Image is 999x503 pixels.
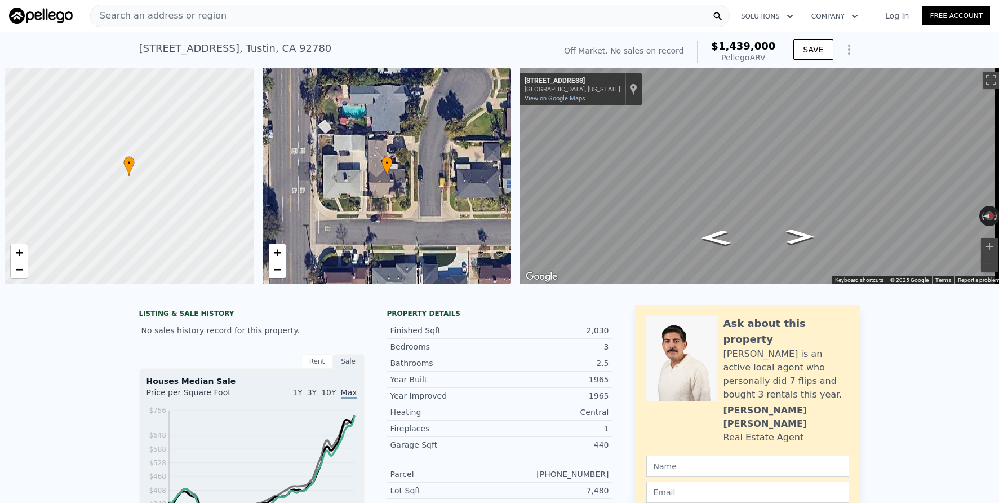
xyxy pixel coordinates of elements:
[292,388,302,397] span: 1Y
[149,459,166,467] tspan: $528
[387,309,612,318] div: Property details
[390,325,500,336] div: Finished Sqft
[269,244,286,261] a: Zoom in
[687,227,743,249] path: Go South, Pacific St
[390,341,500,352] div: Bedrooms
[732,6,802,27] button: Solutions
[149,407,166,414] tspan: $756
[390,469,500,480] div: Parcel
[872,10,922,21] a: Log In
[16,245,23,259] span: +
[139,41,332,56] div: [STREET_ADDRESS] , Tustin , CA 92780
[890,277,929,283] span: © 2025 Google
[11,261,28,278] a: Zoom out
[390,390,500,401] div: Year Improved
[523,270,560,284] a: Open this area in Google Maps (opens a new window)
[723,316,849,347] div: Ask about this property
[139,320,365,341] div: No sales history record for this property.
[390,485,500,496] div: Lot Sqft
[390,439,500,451] div: Garage Sqft
[711,40,775,52] span: $1,439,000
[390,374,500,385] div: Year Built
[525,95,585,102] a: View on Google Maps
[123,156,135,176] div: •
[500,341,609,352] div: 3
[525,77,620,86] div: [STREET_ADDRESS]
[523,270,560,284] img: Google
[802,6,867,27] button: Company
[979,206,985,226] button: Rotate counterclockwise
[9,8,73,24] img: Pellego
[564,45,683,56] div: Off Market. No sales on record
[273,245,281,259] span: +
[269,261,286,278] a: Zoom out
[139,309,365,320] div: LISTING & SALE HISTORY
[390,423,500,434] div: Fireplaces
[146,376,357,387] div: Houses Median Sale
[981,238,998,255] button: Zoom in
[500,325,609,336] div: 2,030
[500,485,609,496] div: 7,480
[500,469,609,480] div: [PHONE_NUMBER]
[922,6,990,25] a: Free Account
[838,38,860,61] button: Show Options
[273,262,281,276] span: −
[723,431,804,444] div: Real Estate Agent
[381,156,393,176] div: •
[500,358,609,369] div: 2.5
[793,39,833,60] button: SAVE
[646,482,849,503] input: Email
[500,423,609,434] div: 1
[500,439,609,451] div: 440
[16,262,23,276] span: −
[149,473,166,480] tspan: $468
[981,255,998,272] button: Zoom out
[500,407,609,418] div: Central
[123,158,135,168] span: •
[341,388,357,399] span: Max
[321,388,336,397] span: 10Y
[333,354,365,369] div: Sale
[146,387,252,405] div: Price per Square Foot
[500,374,609,385] div: 1965
[149,487,166,495] tspan: $408
[381,158,393,168] span: •
[149,445,166,453] tspan: $588
[11,244,28,261] a: Zoom in
[500,390,609,401] div: 1965
[307,388,317,397] span: 3Y
[91,9,227,23] span: Search an address or region
[525,86,620,93] div: [GEOGRAPHIC_DATA], [US_STATE]
[835,276,883,284] button: Keyboard shortcuts
[646,456,849,477] input: Name
[149,431,166,439] tspan: $648
[301,354,333,369] div: Rent
[935,277,951,283] a: Terms
[390,358,500,369] div: Bathrooms
[390,407,500,418] div: Heating
[711,52,775,63] div: Pellego ARV
[723,347,849,401] div: [PERSON_NAME] is an active local agent who personally did 7 flips and bought 3 rentals this year.
[629,83,637,95] a: Show location on map
[774,226,825,248] path: Go North, Pacific St
[723,404,849,431] div: [PERSON_NAME] [PERSON_NAME]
